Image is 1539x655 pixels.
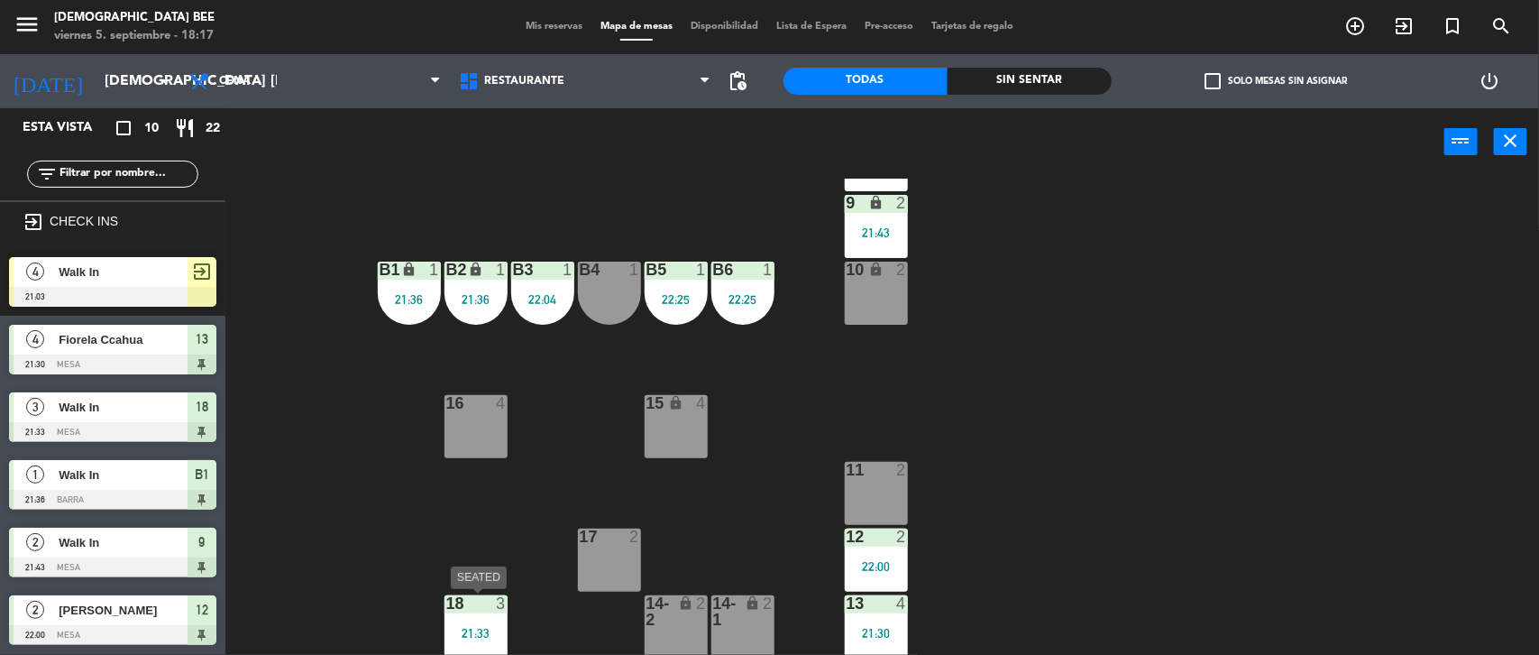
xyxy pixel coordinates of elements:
span: 1 [26,466,44,484]
div: 18 [446,595,447,612]
span: check_box_outline_blank [1205,73,1221,89]
i: power_settings_new [1479,70,1500,92]
div: 2 [696,595,707,612]
label: CHECK INS [50,214,118,228]
span: Mapa de mesas [591,22,682,32]
div: 21:30 [845,627,908,640]
span: 2 [26,533,44,551]
div: 4 [696,395,707,411]
span: 10 [144,118,159,139]
span: Mis reservas [517,22,591,32]
i: lock [745,595,760,611]
div: [DEMOGRAPHIC_DATA] Bee [54,9,215,27]
div: 22:04 [511,293,574,306]
i: lock [468,262,483,277]
span: 2 [26,601,44,619]
div: 2 [629,529,640,545]
div: 14-1 [713,595,714,628]
div: 10 [847,262,847,278]
span: B1 [195,464,209,485]
div: B4 [580,262,581,278]
div: 2 [896,462,907,478]
span: Walk In [59,466,188,484]
div: 1 [496,262,507,278]
label: Solo mesas sin asignar [1205,73,1347,89]
div: 13 [847,595,847,612]
span: [PERSON_NAME] [59,601,188,620]
div: 21:33 [444,627,508,640]
div: B6 [713,262,714,278]
i: power_input [1451,130,1472,152]
div: B2 [446,262,447,278]
span: Walk In [59,398,188,417]
i: lock [678,595,693,611]
span: exit_to_app [191,261,213,282]
i: lock [868,262,884,277]
div: B5 [646,262,647,278]
div: Todas [783,68,948,95]
span: Lista de Espera [767,22,856,32]
div: 3 [496,595,507,612]
i: add_circle_outline [1344,15,1366,37]
span: Walk In [59,263,188,281]
i: turned_in_not [1442,15,1463,37]
span: Pre-acceso [856,22,922,32]
div: 21:43 [845,226,908,239]
span: 22 [206,118,220,139]
i: exit_to_app [23,211,44,233]
span: 13 [196,328,208,350]
div: 22:25 [645,293,708,306]
div: 21:36 [378,293,441,306]
button: power_input [1444,128,1478,155]
div: 21:36 [444,293,508,306]
div: 2 [896,195,907,211]
div: SEATED [451,567,507,589]
i: restaurant [174,117,196,139]
input: Filtrar por nombre... [58,164,197,184]
div: 15 [646,395,647,411]
span: Tarjetas de regalo [922,22,1022,32]
div: 4 [896,595,907,612]
div: 1 [696,262,707,278]
span: Disponibilidad [682,22,767,32]
div: 9 [847,195,847,211]
i: lock [868,195,884,210]
div: 2 [763,595,774,612]
div: 1 [763,262,774,278]
span: pending_actions [728,70,749,92]
span: Restaurante [484,75,564,88]
i: arrow_drop_down [154,70,176,92]
span: 4 [26,263,44,281]
div: 17 [580,529,581,545]
i: filter_list [36,163,58,185]
div: 12 [847,529,847,545]
i: search [1490,15,1512,37]
span: 3 [26,398,44,416]
button: close [1494,128,1527,155]
div: B3 [513,262,514,278]
div: 22:00 [845,560,908,573]
div: 22:25 [711,293,774,306]
div: 4 [496,395,507,411]
div: 16 [446,395,447,411]
div: 1 [429,262,440,278]
i: menu [14,11,41,38]
i: crop_square [113,117,134,139]
button: menu [14,11,41,44]
span: Cena [219,75,251,88]
div: 14-2 [646,595,647,628]
i: lock [668,395,683,411]
i: lock [401,262,417,277]
span: 4 [26,330,44,348]
i: close [1500,130,1522,152]
span: 9 [199,531,206,553]
div: 1 [563,262,573,278]
div: 2 [896,529,907,545]
div: viernes 5. septiembre - 18:17 [54,27,215,45]
div: 2 [896,262,907,278]
span: 12 [196,599,208,621]
span: 18 [196,396,208,418]
div: 1 [629,262,640,278]
span: Walk In [59,533,188,552]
